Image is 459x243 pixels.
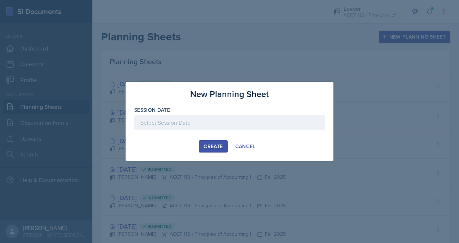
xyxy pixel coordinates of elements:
label: Session Date [134,106,170,114]
button: Create [199,140,227,153]
button: Cancel [231,140,260,153]
div: Cancel [235,143,255,149]
div: Create [204,143,223,149]
h3: New Planning Sheet [190,88,269,101]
